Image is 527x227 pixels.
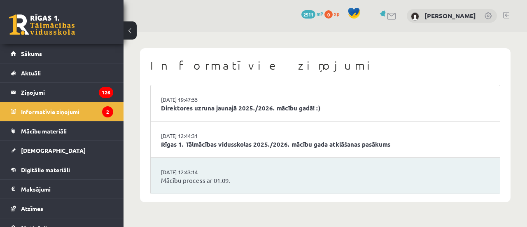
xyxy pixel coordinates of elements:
[324,10,333,19] span: 0
[324,10,343,17] a: 0 xp
[21,102,113,121] legend: Informatīvie ziņojumi
[102,106,113,117] i: 2
[21,69,41,77] span: Aktuāli
[21,205,43,212] span: Atzīmes
[411,12,419,21] img: Andrejs Kalmikovs
[11,180,113,199] a: Maksājumi
[161,168,223,176] a: [DATE] 12:43:14
[317,10,323,17] span: mP
[99,87,113,98] i: 126
[11,141,113,160] a: [DEMOGRAPHIC_DATA]
[11,102,113,121] a: Informatīvie ziņojumi2
[301,10,315,19] span: 2511
[11,44,113,63] a: Sākums
[161,140,490,149] a: Rīgas 1. Tālmācības vidusskolas 2025./2026. mācību gada atklāšanas pasākums
[161,176,490,185] a: Mācību process ar 01.09.
[21,147,86,154] span: [DEMOGRAPHIC_DATA]
[21,50,42,57] span: Sākums
[11,199,113,218] a: Atzīmes
[301,10,323,17] a: 2511 mP
[11,122,113,140] a: Mācību materiāli
[21,127,67,135] span: Mācību materiāli
[21,83,113,102] legend: Ziņojumi
[161,96,223,104] a: [DATE] 19:47:55
[11,83,113,102] a: Ziņojumi126
[150,59,500,73] h1: Informatīvie ziņojumi
[21,166,70,173] span: Digitālie materiāli
[9,14,75,35] a: Rīgas 1. Tālmācības vidusskola
[161,132,223,140] a: [DATE] 12:44:31
[11,160,113,179] a: Digitālie materiāli
[334,10,339,17] span: xp
[161,103,490,113] a: Direktores uzruna jaunajā 2025./2026. mācību gadā! :)
[21,180,113,199] legend: Maksājumi
[424,12,476,20] a: [PERSON_NAME]
[11,63,113,82] a: Aktuāli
